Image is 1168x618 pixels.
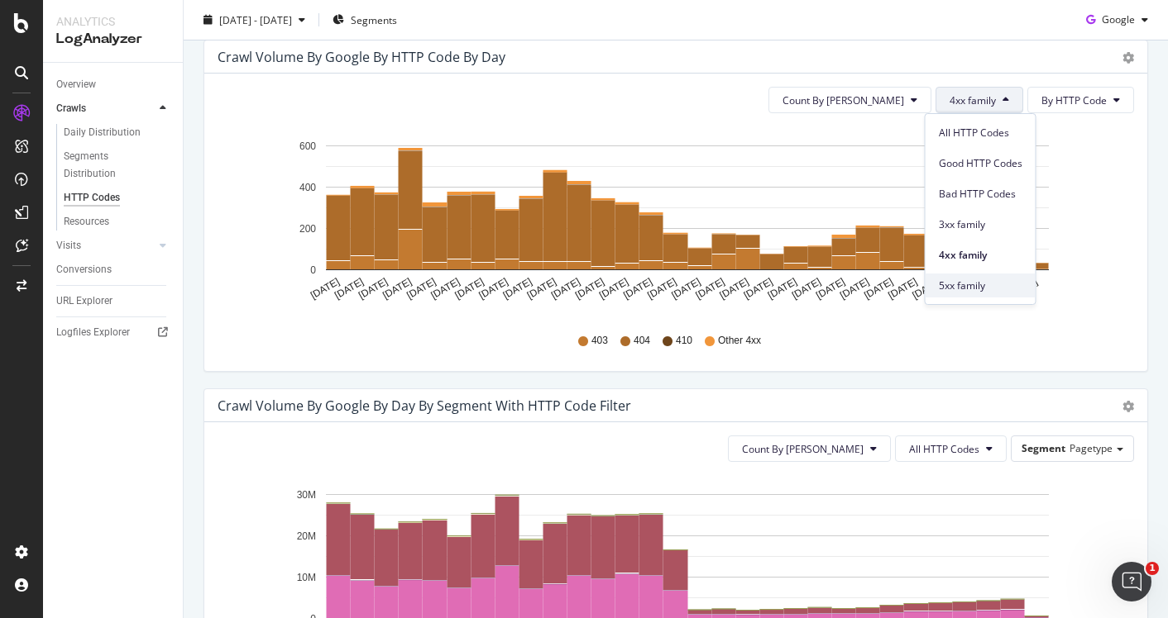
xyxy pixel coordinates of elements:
text: [DATE] [862,276,895,302]
div: Daily Distribution [64,124,141,141]
a: Conversions [56,261,171,278]
text: [DATE] [742,276,775,302]
span: Other 4xx [718,334,761,348]
span: Segments [351,12,397,26]
text: [DATE] [790,276,823,302]
text: [DATE] [404,276,438,302]
div: Crawl Volume by google by Day by Segment with HTTP Code Filter [218,397,631,414]
text: 400 [299,182,316,193]
span: 1 [1146,562,1159,575]
a: Segments Distribution [64,148,171,183]
text: [DATE] [621,276,654,302]
text: [DATE] [309,276,342,302]
div: URL Explorer [56,292,112,310]
text: [DATE] [694,276,727,302]
span: Bad HTTP Codes [939,187,1022,202]
button: Count By [PERSON_NAME] [728,435,891,462]
text: 30M [297,489,316,501]
button: Segments [326,7,404,33]
div: Crawls [56,100,86,117]
div: gear [1123,52,1134,64]
div: Crawl Volume by google by HTTP Code by Day [218,49,505,65]
span: All HTTP Codes [909,442,979,456]
span: 410 [676,334,692,348]
a: Daily Distribution [64,124,171,141]
text: [DATE] [453,276,486,302]
text: [DATE] [501,276,534,302]
span: 5xx family [939,278,1022,293]
button: All HTTP Codes [895,435,1007,462]
button: [DATE] - [DATE] [197,7,312,33]
div: Logfiles Explorer [56,324,130,341]
text: [DATE] [838,276,871,302]
text: [DATE] [357,276,390,302]
div: Segments Distribution [64,148,156,183]
span: Pagetype [1070,441,1113,455]
button: Count By [PERSON_NAME] [768,87,931,113]
div: Resources [64,213,109,231]
a: Logfiles Explorer [56,324,171,341]
span: 403 [591,334,608,348]
div: Analytics [56,13,170,30]
div: HTTP Codes [64,189,120,207]
span: All HTTP Codes [939,126,1022,140]
text: 200 [299,223,316,235]
span: Good HTTP Codes [939,156,1022,171]
text: [DATE] [381,276,414,302]
text: [DATE] [669,276,702,302]
text: [DATE] [766,276,799,302]
a: URL Explorer [56,292,171,310]
text: 20M [297,530,316,542]
svg: A chart. [218,126,1122,318]
a: Visits [56,237,155,254]
button: By HTTP Code [1027,87,1134,113]
text: [DATE] [718,276,751,302]
div: Conversions [56,261,112,278]
button: Google [1079,7,1155,33]
div: Overview [56,76,96,93]
span: Count By Day [742,442,864,456]
text: [DATE] [573,276,606,302]
span: 4xx family [939,248,1022,263]
a: Crawls [56,100,155,117]
span: 4xx family [950,93,996,107]
span: Segment [1022,441,1065,455]
text: 0 [310,264,316,276]
text: [DATE] [477,276,510,302]
text: [DATE] [645,276,678,302]
span: Count By Day [783,93,904,107]
text: 10M [297,572,316,583]
button: 4xx family [936,87,1023,113]
text: [DATE] [814,276,847,302]
text: [DATE] [525,276,558,302]
div: Visits [56,237,81,254]
iframe: Intercom live chat [1112,562,1151,601]
text: [DATE] [549,276,582,302]
text: [DATE] [886,276,919,302]
div: gear [1123,401,1134,412]
span: By HTTP Code [1041,93,1107,107]
span: 404 [634,334,650,348]
span: Google [1102,12,1135,26]
text: [DATE] [333,276,366,302]
text: 600 [299,140,316,152]
text: [DATE] [597,276,630,302]
a: Resources [64,213,171,231]
span: 3xx family [939,217,1022,232]
div: LogAnalyzer [56,30,170,49]
a: Overview [56,76,171,93]
text: [DATE] [428,276,462,302]
span: [DATE] - [DATE] [219,12,292,26]
a: HTTP Codes [64,189,171,207]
